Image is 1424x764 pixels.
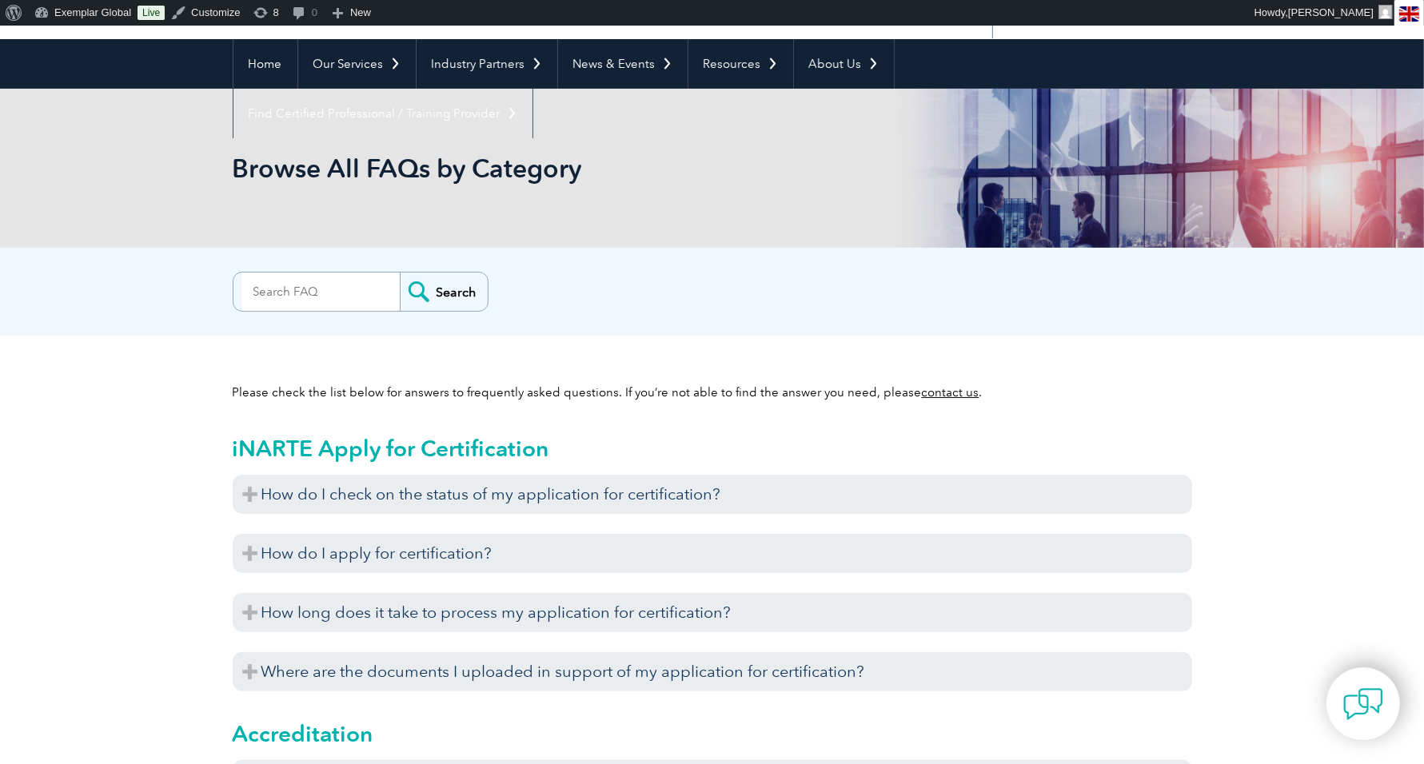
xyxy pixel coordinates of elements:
[1288,6,1374,18] span: [PERSON_NAME]
[233,39,297,89] a: Home
[1343,684,1383,724] img: contact-chat.png
[558,39,688,89] a: News & Events
[233,89,533,138] a: Find Certified Professional / Training Provider
[233,721,1192,746] h2: Accreditation
[138,6,165,20] a: Live
[233,652,1192,691] h3: Where are the documents I uploaded in support of my application for certification?
[233,436,1192,461] h2: iNARTE Apply for Certification
[233,593,1192,632] h3: How long does it take to process my application for certification?
[298,39,416,89] a: Our Services
[400,273,488,311] input: Search
[794,39,894,89] a: About Us
[233,384,1192,401] p: Please check the list below for answers to frequently asked questions. If you’re not able to find...
[417,39,557,89] a: Industry Partners
[233,534,1192,573] h3: How do I apply for certification?
[241,273,400,311] input: Search FAQ
[922,385,979,400] a: contact us
[233,475,1192,514] h3: How do I check on the status of my application for certification?
[688,39,793,89] a: Resources
[1399,6,1419,22] img: en
[233,153,847,184] h1: Browse All FAQs by Category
